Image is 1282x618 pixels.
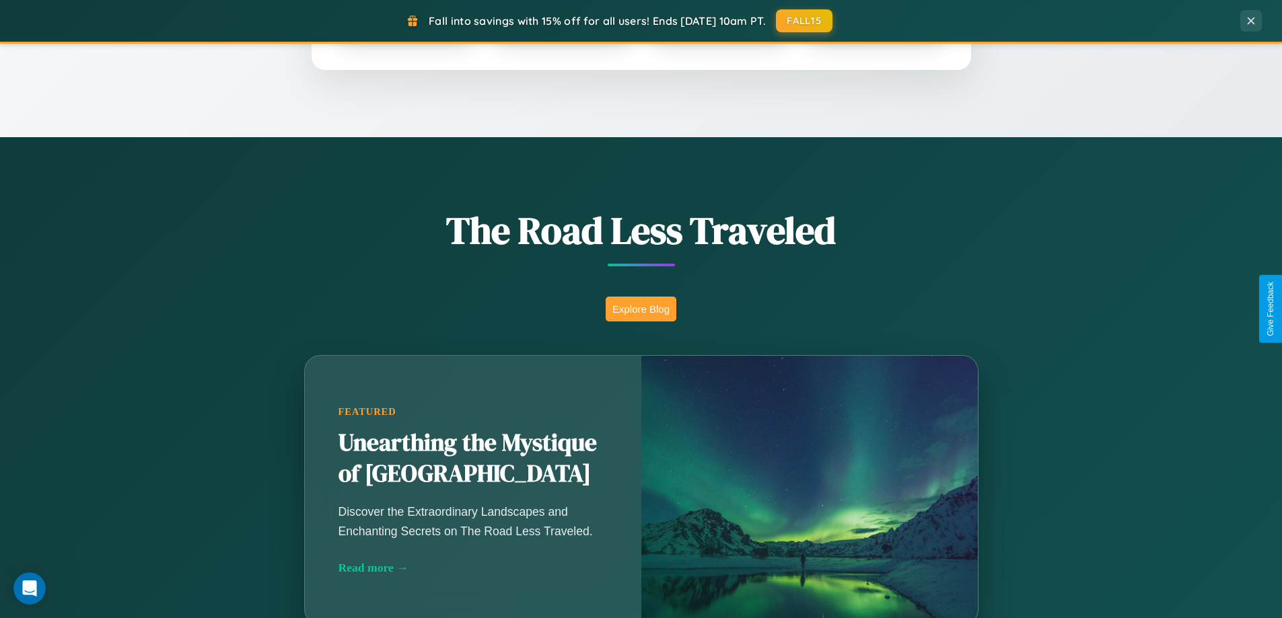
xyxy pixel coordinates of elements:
h1: The Road Less Traveled [238,204,1045,256]
span: Fall into savings with 15% off for all users! Ends [DATE] 10am PT. [429,14,766,28]
div: Read more → [339,561,608,575]
p: Discover the Extraordinary Landscapes and Enchanting Secrets on The Road Less Traveled. [339,502,608,540]
button: Explore Blog [606,297,676,321]
h2: Unearthing the Mystique of [GEOGRAPHIC_DATA] [339,428,608,490]
iframe: Intercom live chat [13,572,46,605]
button: FALL15 [776,9,832,32]
div: Give Feedback [1266,282,1275,336]
div: Featured [339,406,608,418]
